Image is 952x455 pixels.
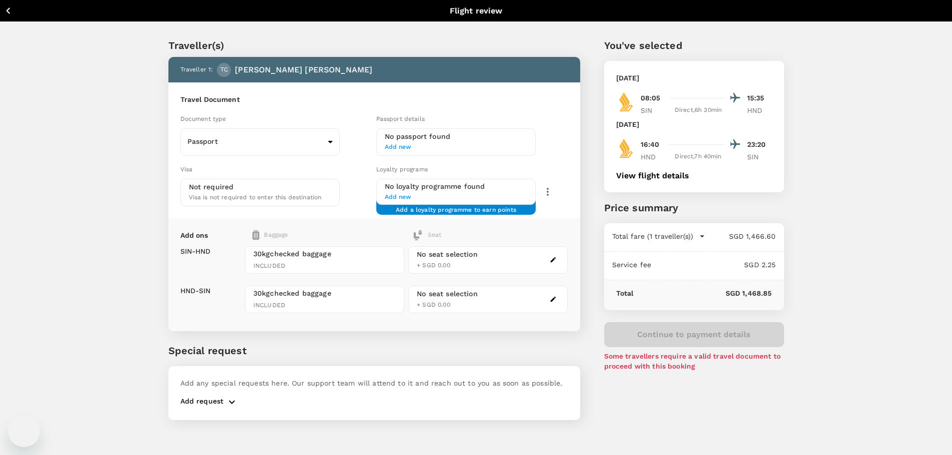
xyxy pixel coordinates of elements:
[168,38,580,53] p: Traveller(s)
[641,105,666,115] p: SIN
[189,194,322,201] span: Visa is not required to enter this destination
[180,396,224,408] p: Add request
[187,136,324,146] p: Passport
[417,289,478,299] div: No seat selection
[747,139,772,150] p: 23:20
[376,166,428,173] span: Loyalty programs
[417,301,450,308] span: + SGD 0.00
[612,231,705,241] button: Total fare (1 traveller(s))
[18,5,91,15] p: Back to flight results
[672,152,725,162] div: Direct , 7h 40min
[616,119,640,129] p: [DATE]
[612,231,693,241] p: Total fare (1 traveller(s))
[641,152,666,162] p: HND
[604,351,784,371] p: Some travellers require a valid travel document to proceed with this booking
[180,246,211,256] p: SIN - HND
[616,171,689,180] button: View flight details
[220,65,228,75] span: TC
[450,5,503,17] p: Flight review
[180,286,211,296] p: HND - SIN
[180,115,226,122] span: Document type
[180,166,193,173] span: Visa
[4,4,91,17] button: Back to flight results
[747,93,772,103] p: 15:35
[180,94,568,105] h6: Travel Document
[385,192,528,202] span: Add new
[616,73,640,83] p: [DATE]
[385,142,528,152] span: Add new
[253,249,396,259] span: 30kg checked baggage
[705,231,776,241] p: SGD 1,466.60
[385,181,528,192] h6: No loyalty programme found
[633,288,772,298] p: SGD 1,468.85
[612,260,652,270] p: Service fee
[417,249,478,260] div: No seat selection
[235,64,372,76] p: [PERSON_NAME] [PERSON_NAME]
[616,288,634,298] p: Total
[396,205,516,207] span: Add a loyalty programme to earn points
[641,139,660,150] p: 16:40
[376,115,425,122] span: Passport details
[189,182,234,192] p: Not required
[168,343,580,358] p: Special request
[253,301,396,311] span: INCLUDED
[417,262,450,269] span: + SGD 0.00
[180,378,568,388] p: Add any special requests here. Our support team will attend to it and reach out to you as soon as...
[253,261,396,271] span: INCLUDED
[180,65,213,75] p: Traveller 1 :
[252,230,369,240] div: Baggage
[385,131,528,142] h6: No passport found
[252,230,259,240] img: baggage-icon
[616,92,636,112] img: SQ
[604,38,784,53] p: You've selected
[747,152,772,162] p: SIN
[253,288,396,298] span: 30kg checked baggage
[604,200,784,215] p: Price summary
[8,415,40,447] iframe: Button to launch messaging window, conversation in progress
[747,105,772,115] p: HND
[180,230,208,240] p: Add ons
[413,230,423,240] img: baggage-icon
[413,230,441,240] div: Seat
[641,93,661,103] p: 08:05
[672,105,725,115] div: Direct , 6h 30min
[180,129,340,154] div: Passport
[616,138,636,158] img: SQ
[651,260,776,270] p: SGD 2.25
